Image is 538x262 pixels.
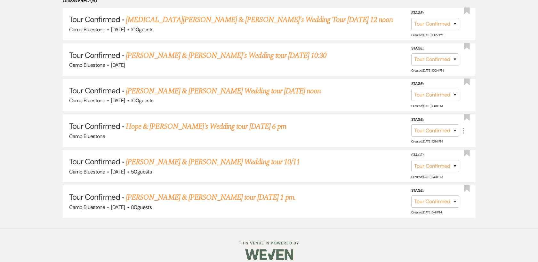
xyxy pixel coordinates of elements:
[411,33,443,37] span: Created: [DATE] 10:27 PM
[69,204,105,211] span: Camp Bluestone
[411,81,459,88] label: Stage:
[111,26,125,33] span: [DATE]
[126,50,326,61] a: [PERSON_NAME] & [PERSON_NAME]'s Wedding tour [DATE] 10:30
[69,86,120,96] span: Tour Confirmed
[111,204,125,211] span: [DATE]
[69,133,105,140] span: Camp Bluestone
[69,14,120,24] span: Tour Confirmed
[131,97,153,104] span: 100 guests
[411,10,459,17] label: Stage:
[126,192,296,203] a: [PERSON_NAME] & [PERSON_NAME] tour [DATE] 1 pm.
[411,116,459,123] label: Stage:
[411,152,459,159] label: Stage:
[411,139,442,143] span: Created: [DATE] 10:14 PM
[411,104,442,108] span: Created: [DATE] 10:18 PM
[69,192,120,202] span: Tour Confirmed
[131,26,153,33] span: 100 guests
[411,175,443,179] span: Created: [DATE] 6:08 PM
[111,62,125,68] span: [DATE]
[111,168,125,175] span: [DATE]
[69,168,105,175] span: Camp Bluestone
[69,97,105,104] span: Camp Bluestone
[126,121,286,132] a: Hope & [PERSON_NAME]'s Wedding tour [DATE] 6 pm
[131,204,152,211] span: 80 guests
[411,210,441,214] span: Created: [DATE] 5:41 PM
[69,50,120,60] span: Tour Confirmed
[111,97,125,104] span: [DATE]
[69,62,105,68] span: Camp Bluestone
[126,156,300,168] a: [PERSON_NAME] & [PERSON_NAME] Wedding tour 10/11
[69,26,105,33] span: Camp Bluestone
[69,121,120,131] span: Tour Confirmed
[69,157,120,166] span: Tour Confirmed
[411,68,443,73] span: Created: [DATE] 10:24 PM
[126,85,321,97] a: [PERSON_NAME] & [PERSON_NAME] Wedding tour [DATE] noon
[411,45,459,52] label: Stage:
[126,14,393,26] a: [MEDICAL_DATA][PERSON_NAME] & [PERSON_NAME]'s Wedding Tour [DATE] 12 noon
[411,187,459,194] label: Stage:
[131,168,152,175] span: 50 guests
